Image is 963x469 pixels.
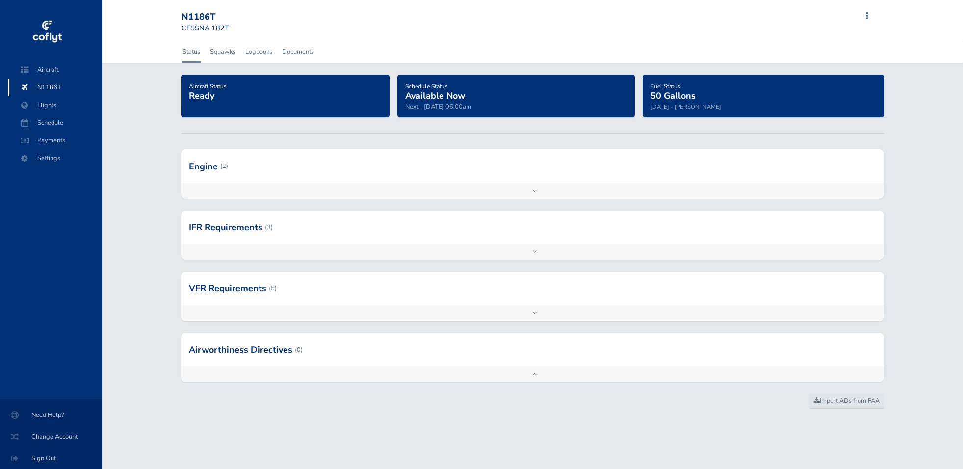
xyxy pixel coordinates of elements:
[405,83,448,90] span: Schedule Status
[182,41,201,62] a: Status
[814,396,880,405] span: Import ADs from FAA
[405,102,471,111] span: Next - [DATE] 06:00am
[12,449,90,467] span: Sign Out
[651,83,680,90] span: Fuel Status
[244,41,273,62] a: Logbooks
[182,23,229,33] small: CESSNA 182T
[809,394,884,409] a: Import ADs from FAA
[209,41,236,62] a: Squawks
[189,83,227,90] span: Aircraft Status
[651,90,696,102] span: 50 Gallons
[651,103,721,110] small: [DATE] - [PERSON_NAME]
[182,12,252,23] div: N1186T
[281,41,315,62] a: Documents
[31,17,63,47] img: coflyt logo
[12,428,90,445] span: Change Account
[18,114,92,132] span: Schedule
[189,90,214,102] span: Ready
[18,96,92,114] span: Flights
[18,61,92,79] span: Aircraft
[18,149,92,167] span: Settings
[18,79,92,96] span: N1186T
[405,90,465,102] span: Available Now
[18,132,92,149] span: Payments
[405,80,465,102] a: Schedule StatusAvailable Now
[12,406,90,424] span: Need Help?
